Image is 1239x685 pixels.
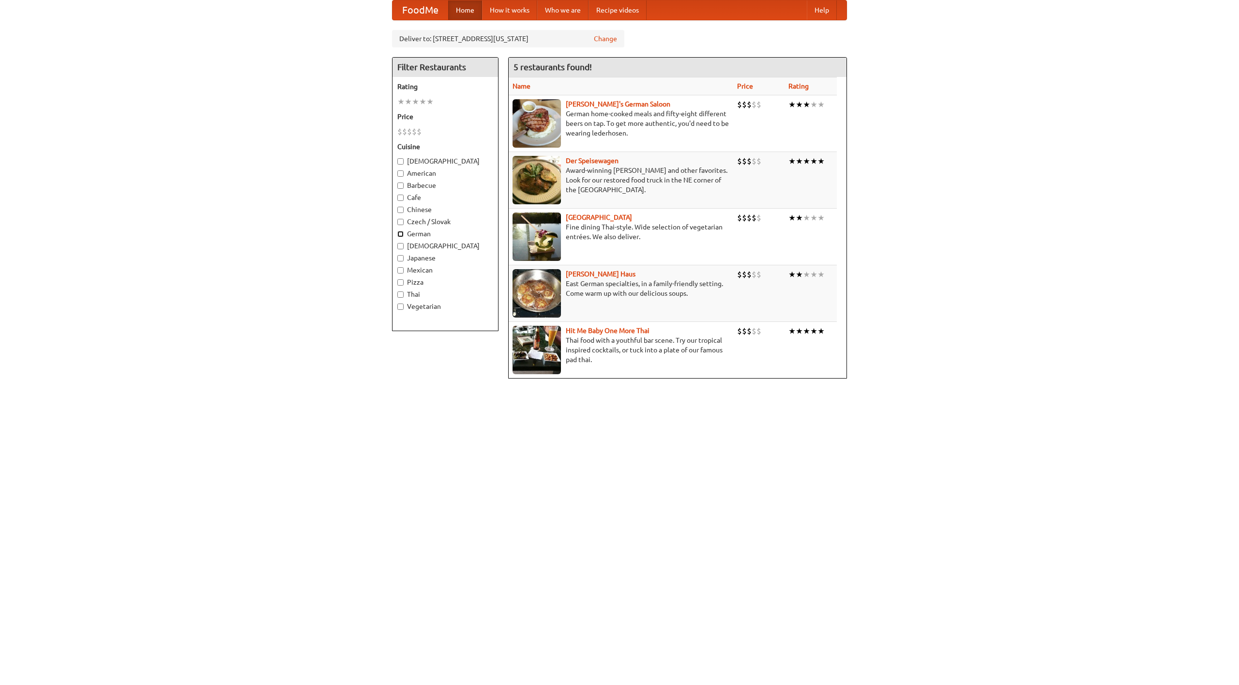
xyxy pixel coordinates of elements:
li: ★ [803,99,810,110]
img: babythai.jpg [513,326,561,374]
a: [PERSON_NAME] Haus [566,270,635,278]
li: $ [752,269,756,280]
li: ★ [796,213,803,223]
input: Japanese [397,255,404,261]
h5: Price [397,112,493,122]
a: Hit Me Baby One More Thai [566,327,650,335]
li: $ [742,269,747,280]
p: East German specialties, in a family-friendly setting. Come warm up with our delicious soups. [513,279,729,298]
label: Barbecue [397,181,493,190]
li: ★ [405,96,412,107]
input: Thai [397,291,404,298]
a: FoodMe [393,0,448,20]
a: [GEOGRAPHIC_DATA] [566,213,632,221]
a: Change [594,34,617,44]
img: satay.jpg [513,213,561,261]
li: $ [742,326,747,336]
input: [DEMOGRAPHIC_DATA] [397,243,404,249]
a: [PERSON_NAME]'s German Saloon [566,100,670,108]
li: $ [412,126,417,137]
li: ★ [803,326,810,336]
input: [DEMOGRAPHIC_DATA] [397,158,404,165]
h4: Filter Restaurants [393,58,498,77]
input: Chinese [397,207,404,213]
a: Name [513,82,530,90]
input: Mexican [397,267,404,274]
li: $ [737,99,742,110]
label: [DEMOGRAPHIC_DATA] [397,156,493,166]
p: German home-cooked meals and fifty-eight different beers on tap. To get more authentic, you'd nee... [513,109,729,138]
a: How it works [482,0,537,20]
li: ★ [803,269,810,280]
li: ★ [817,269,825,280]
input: Cafe [397,195,404,201]
li: ★ [817,213,825,223]
li: ★ [810,213,817,223]
ng-pluralize: 5 restaurants found! [514,62,592,72]
label: [DEMOGRAPHIC_DATA] [397,241,493,251]
h5: Rating [397,82,493,91]
li: ★ [796,326,803,336]
li: $ [747,326,752,336]
li: $ [747,99,752,110]
label: German [397,229,493,239]
li: $ [397,126,402,137]
h5: Cuisine [397,142,493,152]
a: Price [737,82,753,90]
li: ★ [810,326,817,336]
p: Thai food with a youthful bar scene. Try our tropical inspired cocktails, or tuck into a plate of... [513,335,729,365]
li: $ [402,126,407,137]
a: Der Speisewagen [566,157,619,165]
li: ★ [796,156,803,167]
label: Thai [397,289,493,299]
label: Cafe [397,193,493,202]
label: Mexican [397,265,493,275]
li: $ [756,156,761,167]
li: ★ [810,269,817,280]
input: German [397,231,404,237]
label: Czech / Slovak [397,217,493,227]
li: $ [742,213,747,223]
li: ★ [788,326,796,336]
li: ★ [810,99,817,110]
input: Barbecue [397,183,404,189]
a: Home [448,0,482,20]
li: $ [407,126,412,137]
input: Pizza [397,279,404,286]
li: ★ [426,96,434,107]
li: $ [737,213,742,223]
img: esthers.jpg [513,99,561,148]
li: $ [417,126,422,137]
li: ★ [412,96,419,107]
li: $ [737,326,742,336]
li: $ [747,156,752,167]
li: $ [756,213,761,223]
img: speisewagen.jpg [513,156,561,204]
li: $ [752,326,756,336]
li: $ [747,213,752,223]
li: ★ [803,156,810,167]
a: Recipe videos [589,0,647,20]
li: ★ [817,156,825,167]
li: $ [752,99,756,110]
label: Chinese [397,205,493,214]
li: $ [742,156,747,167]
li: $ [756,269,761,280]
li: ★ [788,213,796,223]
li: $ [747,269,752,280]
li: $ [756,326,761,336]
li: $ [752,156,756,167]
li: ★ [803,213,810,223]
li: ★ [788,156,796,167]
p: Fine dining Thai-style. Wide selection of vegetarian entrées. We also deliver. [513,222,729,242]
li: ★ [796,269,803,280]
li: ★ [796,99,803,110]
li: $ [737,269,742,280]
a: Rating [788,82,809,90]
label: Japanese [397,253,493,263]
li: ★ [397,96,405,107]
a: Help [807,0,837,20]
li: ★ [788,99,796,110]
